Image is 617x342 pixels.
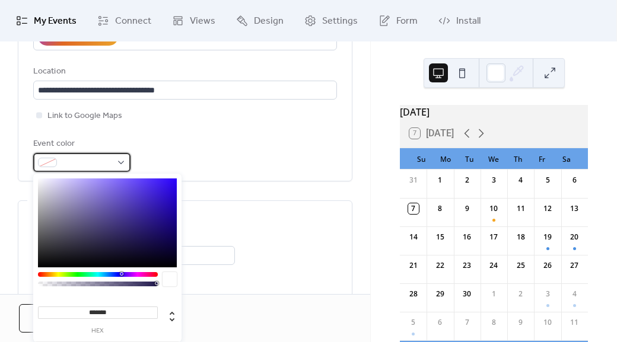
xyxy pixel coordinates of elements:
[569,260,580,271] div: 27
[430,5,489,37] a: Install
[462,260,472,271] div: 23
[457,148,482,170] div: Tu
[408,203,419,214] div: 7
[409,148,434,170] div: Su
[435,175,446,186] div: 1
[516,232,526,242] div: 18
[569,203,580,214] div: 13
[569,289,580,299] div: 4
[435,203,446,214] div: 8
[462,317,472,328] div: 7
[530,148,555,170] div: Fr
[400,105,588,119] div: [DATE]
[227,5,292,37] a: Design
[542,260,553,271] div: 26
[542,317,553,328] div: 10
[434,148,458,170] div: Mo
[322,14,358,28] span: Settings
[408,317,419,328] div: 5
[7,5,85,37] a: My Events
[462,289,472,299] div: 30
[254,14,284,28] span: Design
[554,148,578,170] div: Sa
[33,65,335,79] div: Location
[408,289,419,299] div: 28
[542,289,553,299] div: 3
[370,5,427,37] a: Form
[462,203,472,214] div: 9
[163,5,224,37] a: Views
[516,317,526,328] div: 9
[569,175,580,186] div: 6
[516,203,526,214] div: 11
[396,14,418,28] span: Form
[115,14,151,28] span: Connect
[488,203,499,214] div: 10
[47,109,122,123] span: Link to Google Maps
[435,289,446,299] div: 29
[456,14,481,28] span: Install
[462,232,472,242] div: 16
[516,175,526,186] div: 4
[34,14,77,28] span: My Events
[435,232,446,242] div: 15
[488,175,499,186] div: 3
[408,232,419,242] div: 14
[435,317,446,328] div: 6
[435,260,446,271] div: 22
[408,175,419,186] div: 31
[542,203,553,214] div: 12
[295,5,367,37] a: Settings
[33,137,128,151] div: Event color
[19,304,97,333] button: Cancel
[569,232,580,242] div: 20
[488,289,499,299] div: 1
[38,328,158,334] label: hex
[488,232,499,242] div: 17
[488,317,499,328] div: 8
[38,28,118,46] button: AI Assistant
[482,148,506,170] div: We
[488,260,499,271] div: 24
[516,260,526,271] div: 25
[190,14,215,28] span: Views
[542,232,553,242] div: 19
[542,175,553,186] div: 5
[462,175,472,186] div: 2
[60,30,110,44] div: AI Assistant
[516,289,526,299] div: 2
[88,5,160,37] a: Connect
[408,260,419,271] div: 21
[569,317,580,328] div: 11
[506,148,530,170] div: Th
